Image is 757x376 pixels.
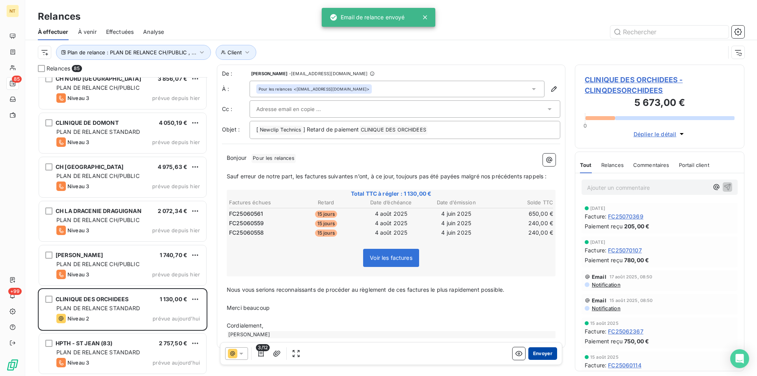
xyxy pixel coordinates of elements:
[216,45,256,60] button: Client
[489,228,554,237] td: 240,00 €
[78,28,97,36] span: À venir
[585,337,623,345] span: Paiement reçu
[591,282,621,288] span: Notification
[360,126,427,135] span: CLINIQUE DES ORCHIDEES
[67,359,89,366] span: Niveau 3
[730,349,749,368] div: Open Intercom Messenger
[67,139,89,145] span: Niveau 3
[424,228,489,237] td: 4 juin 2025
[580,162,592,168] span: Tout
[227,154,246,161] span: Bonjour
[585,246,606,254] span: Facture :
[608,327,643,335] span: FC25062367
[160,252,188,258] span: 1 740,70 €
[424,198,489,207] th: Date d’émission
[56,349,140,356] span: PLAN DE RELANCE STANDARD
[56,340,112,346] span: HPTH - ST JEAN (83)
[67,95,89,101] span: Niveau 3
[303,126,359,133] span: ] Retard de paiement
[359,209,423,218] td: 4 août 2025
[590,206,605,211] span: [DATE]
[624,256,649,264] span: 780,00 €
[6,5,19,17] div: NT
[330,10,405,24] div: Email de relance envoyé
[585,74,735,96] span: CLINIQUE DES ORCHIDEES - CLINQDESORCHIDEES
[251,71,287,76] span: [PERSON_NAME]
[67,49,196,56] span: Plan de relance : PLAN DE RELANCE CH/PUBLIC , ...
[608,246,642,254] span: FC25070107
[359,228,423,237] td: 4 août 2025
[56,296,129,302] span: CLINIQUE DES ORCHIDEES
[256,103,341,115] input: Adresse email en copie ...
[585,256,623,264] span: Paiement reçu
[56,75,141,82] span: CH NORD [GEOGRAPHIC_DATA]
[315,220,337,227] span: 15 jours
[159,340,188,346] span: 2 757,50 €
[158,163,188,170] span: 4 975,63 €
[12,76,22,83] span: 85
[56,207,142,214] span: CH LA DRACENIE DRAGUIGNAN
[679,162,709,168] span: Portail client
[152,227,200,233] span: prévue depuis hier
[158,75,188,82] span: 3 856,07 €
[610,274,653,279] span: 17 août 2025, 08:50
[227,322,263,329] span: Cordialement,
[56,45,211,60] button: Plan de relance : PLAN DE RELANCE CH/PUBLIC , ...
[624,222,649,230] span: 205,00 €
[152,139,200,145] span: prévue depuis hier
[590,355,619,359] span: 15 août 2025
[47,65,70,72] span: Relances
[585,222,623,230] span: Paiement reçu
[222,126,240,133] span: Objet :
[222,105,250,113] label: Cc :
[592,297,606,304] span: Email
[634,130,677,138] span: Déplier le détail
[294,198,358,207] th: Retard
[67,227,89,233] span: Niveau 3
[252,154,296,163] span: Pour les relances
[259,86,292,92] span: Pour les relances
[424,209,489,218] td: 4 juin 2025
[359,198,423,207] th: Date d’échéance
[528,347,557,360] button: Envoyer
[256,126,258,133] span: [
[227,173,546,180] span: Sauf erreur de notre part, les factures suivantes n’ont, à ce jour, toujours pas été payées malgr...
[585,327,606,335] span: Facture :
[585,361,606,369] span: Facture :
[370,254,412,261] span: Voir les factures
[56,252,103,258] span: [PERSON_NAME]
[610,26,729,38] input: Rechercher
[424,219,489,228] td: 4 juin 2025
[590,240,605,244] span: [DATE]
[227,304,270,311] span: Merci beaucoup
[608,212,643,220] span: FC25070369
[153,359,200,366] span: prévue aujourd’hui
[152,183,200,189] span: prévue depuis hier
[67,183,89,189] span: Niveau 3
[106,28,134,36] span: Effectuées
[56,217,140,223] span: PLAN DE RELANCE CH/PUBLIC
[67,315,89,322] span: Niveau 2
[256,344,270,351] span: 3/12
[56,172,140,179] span: PLAN DE RELANCE CH/PUBLIC
[585,212,606,220] span: Facture :
[359,219,423,228] td: 4 août 2025
[624,337,649,345] span: 750,00 €
[38,28,69,36] span: À effectuer
[489,198,554,207] th: Solde TTC
[631,130,688,139] button: Déplier le détail
[72,65,82,72] span: 85
[38,9,80,24] h3: Relances
[489,209,554,218] td: 650,00 €
[315,230,337,237] span: 15 jours
[229,198,293,207] th: Factures échues
[229,229,264,237] span: FC25060558
[56,261,140,267] span: PLAN DE RELANCE CH/PUBLIC
[56,84,140,91] span: PLAN DE RELANCE CH/PUBLIC
[153,315,200,322] span: prévue aujourd’hui
[56,163,123,170] span: CH [GEOGRAPHIC_DATA]
[229,210,263,218] span: FC25060561
[56,305,140,311] span: PLAN DE RELANCE STANDARD
[633,162,669,168] span: Commentaires
[610,298,653,303] span: 15 août 2025, 08:50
